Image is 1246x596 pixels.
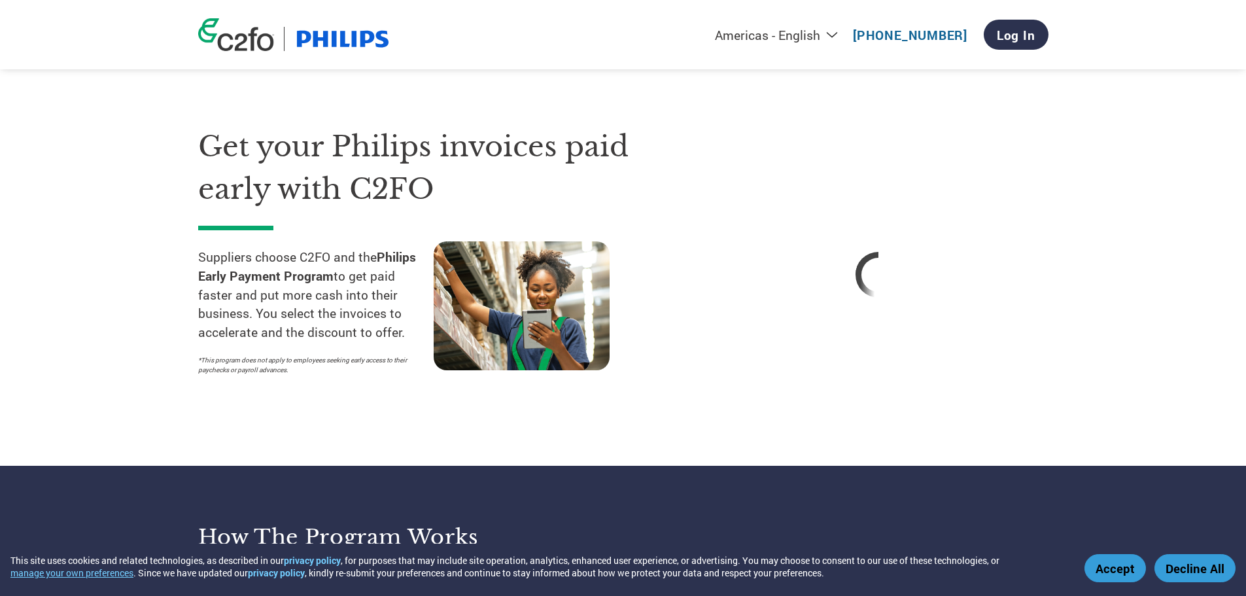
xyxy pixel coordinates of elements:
[284,554,341,567] a: privacy policy
[198,18,274,51] img: c2fo logo
[10,567,133,579] button: manage your own preferences
[198,248,434,342] p: Suppliers choose C2FO and the to get paid faster and put more cash into their business. You selec...
[1084,554,1146,582] button: Accept
[853,27,967,43] a: [PHONE_NUMBER]
[198,126,669,210] h1: Get your Philips invoices paid early with C2FO
[1154,554,1236,582] button: Decline All
[198,249,416,284] strong: Philips Early Payment Program
[294,27,391,51] img: Philips
[984,20,1048,50] a: Log In
[198,524,607,550] h3: How the program works
[10,554,1065,579] div: This site uses cookies and related technologies, as described in our , for purposes that may incl...
[248,567,305,579] a: privacy policy
[198,355,421,375] p: *This program does not apply to employees seeking early access to their paychecks or payroll adva...
[434,241,610,370] img: supply chain worker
